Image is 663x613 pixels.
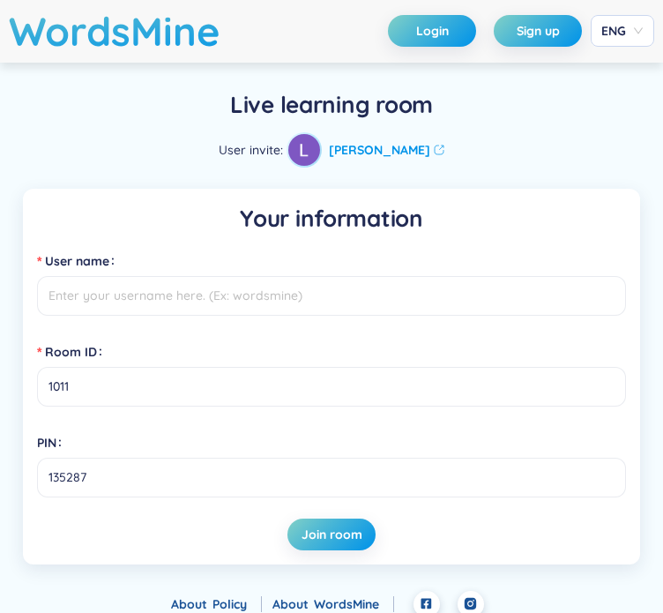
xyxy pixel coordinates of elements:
[219,132,444,168] div: User invite :
[517,22,560,40] span: Sign up
[288,134,320,166] img: avatar
[287,132,322,168] a: avatar
[37,276,626,316] input: User name
[601,22,644,40] span: ENG
[329,140,444,160] a: [PERSON_NAME]
[287,519,376,550] button: Join room
[212,596,262,612] a: Policy
[329,140,430,160] strong: [PERSON_NAME]
[37,247,122,275] label: User name
[37,458,626,497] input: PIN
[314,596,394,612] a: WordsMine
[416,22,449,40] span: Login
[230,89,433,121] h5: Live learning room
[37,429,69,457] label: PIN
[37,338,109,366] label: Room ID
[302,526,362,543] span: Join room
[388,15,476,47] button: Login
[37,367,626,407] input: Room ID
[37,203,626,235] h5: Your information
[494,15,582,47] button: Sign up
